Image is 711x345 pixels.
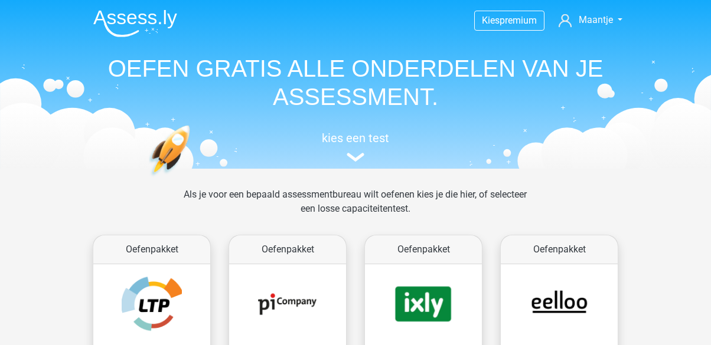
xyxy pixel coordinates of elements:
div: Als je voor een bepaald assessmentbureau wilt oefenen kies je die hier, of selecteer een losse ca... [174,188,536,230]
span: premium [500,15,537,26]
img: oefenen [149,125,236,232]
a: kies een test [84,131,627,162]
img: Assessly [93,9,177,37]
h1: OEFEN GRATIS ALLE ONDERDELEN VAN JE ASSESSMENT. [84,54,627,111]
span: Kies [482,15,500,26]
h5: kies een test [84,131,627,145]
span: Maantje [579,14,613,25]
a: Kiespremium [475,12,544,28]
a: Maantje [554,13,627,27]
img: assessment [347,153,364,162]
